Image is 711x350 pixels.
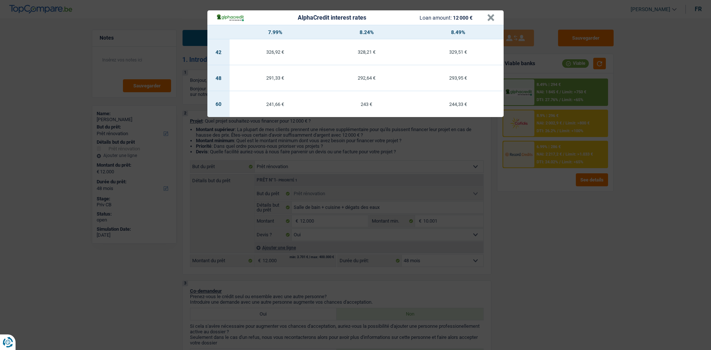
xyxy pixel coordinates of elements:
[321,76,413,80] div: 292,64 €
[420,15,452,21] span: Loan amount:
[230,102,321,107] div: 241,66 €
[207,91,230,117] td: 60
[321,102,413,107] div: 243 €
[412,25,504,39] th: 8.49%
[487,14,495,21] button: ×
[412,102,504,107] div: 244,33 €
[230,25,321,39] th: 7.99%
[207,65,230,91] td: 48
[216,13,244,22] img: AlphaCredit
[230,50,321,54] div: 326,92 €
[321,25,413,39] th: 8.24%
[207,39,230,65] td: 42
[412,50,504,54] div: 329,51 €
[230,76,321,80] div: 291,33 €
[412,76,504,80] div: 293,95 €
[298,15,366,21] div: AlphaCredit interest rates
[321,50,413,54] div: 328,21 €
[453,15,473,21] span: 12 000 €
